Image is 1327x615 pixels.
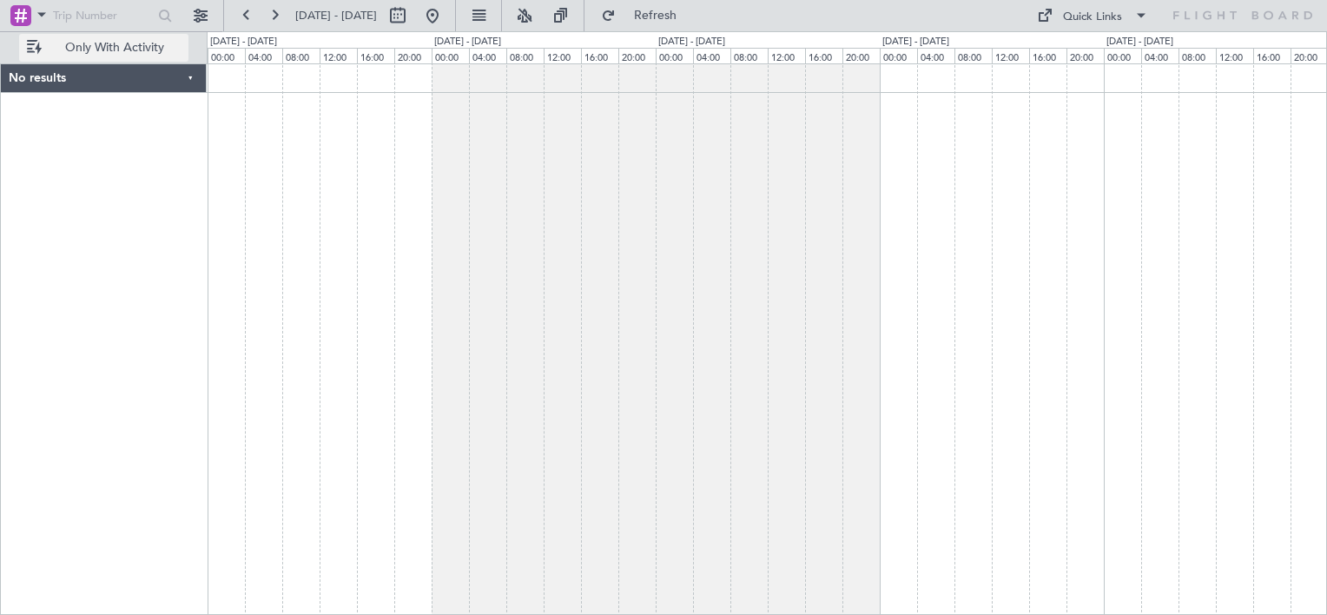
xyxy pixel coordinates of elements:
[1028,2,1157,30] button: Quick Links
[658,35,725,50] div: [DATE] - [DATE]
[320,48,357,63] div: 12:00
[19,34,188,62] button: Only With Activity
[656,48,693,63] div: 00:00
[469,48,506,63] div: 04:00
[805,48,842,63] div: 16:00
[618,48,656,63] div: 20:00
[506,48,544,63] div: 08:00
[432,48,469,63] div: 00:00
[357,48,394,63] div: 16:00
[282,48,320,63] div: 08:00
[1178,48,1216,63] div: 08:00
[1106,35,1173,50] div: [DATE] - [DATE]
[1253,48,1291,63] div: 16:00
[208,48,245,63] div: 00:00
[1216,48,1253,63] div: 12:00
[45,42,183,54] span: Only With Activity
[880,48,917,63] div: 00:00
[593,2,697,30] button: Refresh
[693,48,730,63] div: 04:00
[954,48,992,63] div: 08:00
[210,35,277,50] div: [DATE] - [DATE]
[730,48,768,63] div: 08:00
[434,35,501,50] div: [DATE] - [DATE]
[53,3,153,29] input: Trip Number
[394,48,432,63] div: 20:00
[581,48,618,63] div: 16:00
[768,48,805,63] div: 12:00
[1066,48,1104,63] div: 20:00
[544,48,581,63] div: 12:00
[1063,9,1122,26] div: Quick Links
[1104,48,1141,63] div: 00:00
[882,35,949,50] div: [DATE] - [DATE]
[842,48,880,63] div: 20:00
[1141,48,1178,63] div: 04:00
[245,48,282,63] div: 04:00
[1029,48,1066,63] div: 16:00
[619,10,692,22] span: Refresh
[992,48,1029,63] div: 12:00
[917,48,954,63] div: 04:00
[295,8,377,23] span: [DATE] - [DATE]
